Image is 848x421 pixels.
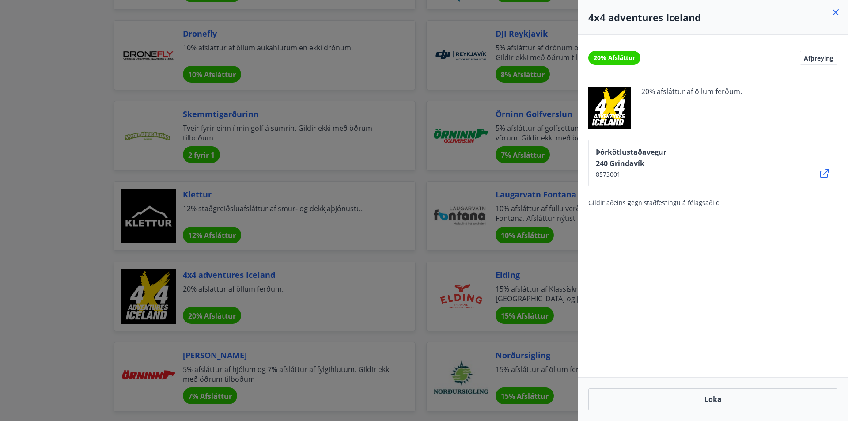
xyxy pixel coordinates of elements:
span: Afþreying [804,54,833,62]
span: 20% Afsláttur [594,53,635,62]
span: Þórkötlustaðavegur [596,147,666,157]
span: 8573001 [596,170,666,179]
h4: 4x4 adventures Iceland [588,11,837,24]
span: 20% afsláttur af öllum ferðum. [641,87,742,129]
span: 240 Grindavík [596,159,666,168]
button: Loka [588,388,837,410]
span: Gildir aðeins gegn staðfestingu á félagsaðild [588,198,720,207]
